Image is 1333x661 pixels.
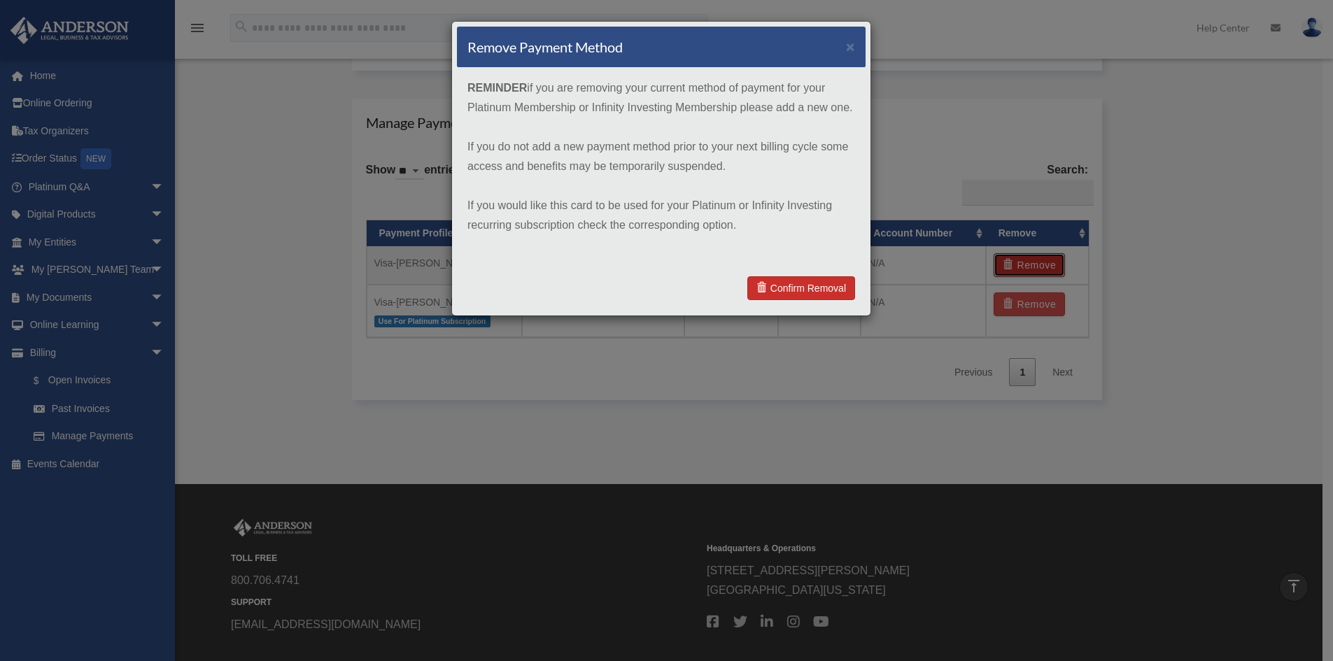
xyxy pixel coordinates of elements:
[747,276,855,300] a: Confirm Removal
[457,68,866,265] div: if you are removing your current method of payment for your Platinum Membership or Infinity Inves...
[467,137,855,176] p: If you do not add a new payment method prior to your next billing cycle some access and benefits ...
[467,82,527,94] strong: REMINDER
[467,196,855,235] p: If you would like this card to be used for your Platinum or Infinity Investing recurring subscrip...
[846,39,855,54] button: ×
[467,37,623,57] h4: Remove Payment Method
